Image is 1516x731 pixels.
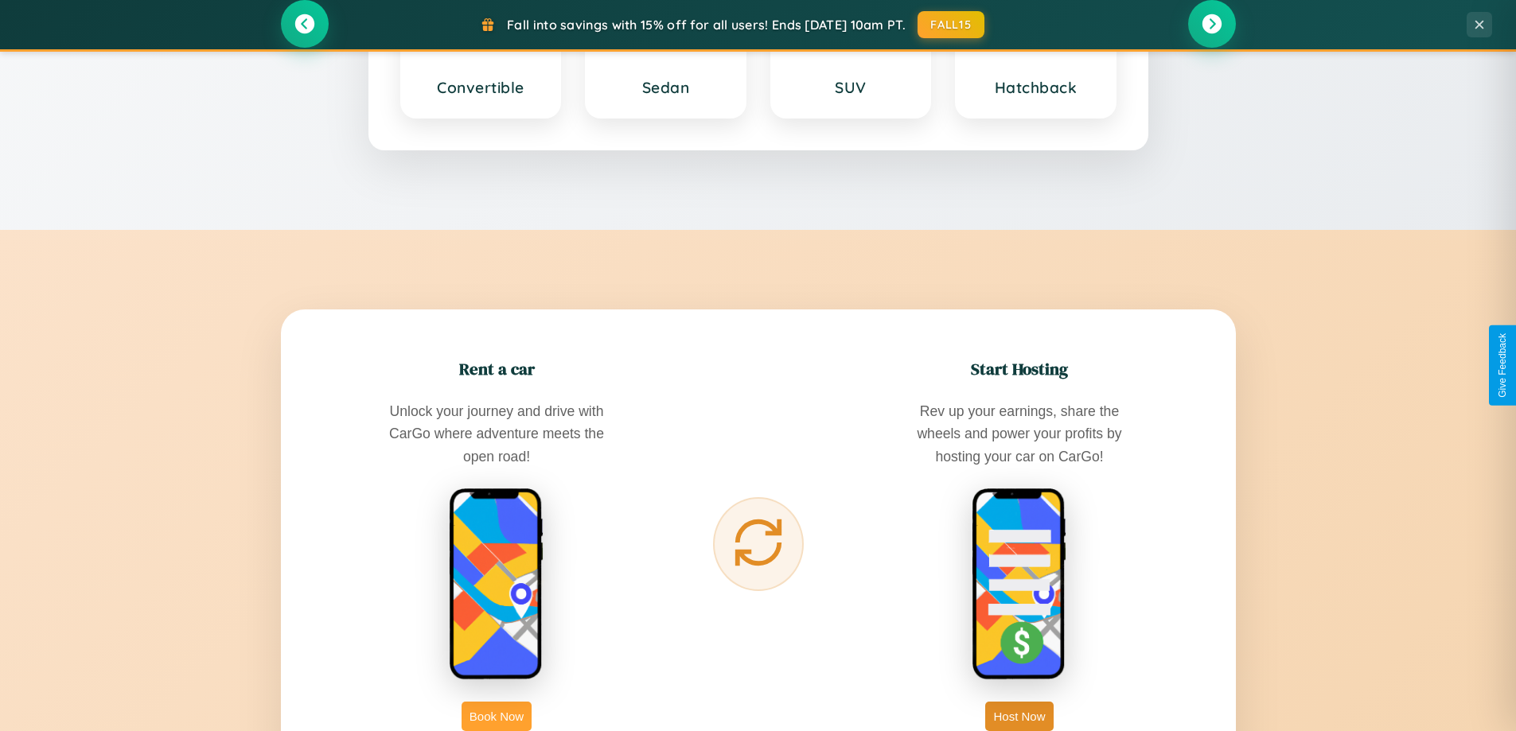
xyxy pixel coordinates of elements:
[918,11,984,38] button: FALL15
[459,357,535,380] h2: Rent a car
[507,17,906,33] span: Fall into savings with 15% off for all users! Ends [DATE] 10am PT.
[985,702,1053,731] button: Host Now
[449,488,544,682] img: rent phone
[418,78,544,97] h3: Convertible
[900,400,1139,467] p: Rev up your earnings, share the wheels and power your profits by hosting your car on CarGo!
[788,78,914,97] h3: SUV
[462,702,532,731] button: Book Now
[972,78,1099,97] h3: Hatchback
[377,400,616,467] p: Unlock your journey and drive with CarGo where adventure meets the open road!
[602,78,729,97] h3: Sedan
[971,357,1068,380] h2: Start Hosting
[972,488,1067,682] img: host phone
[1497,333,1508,398] div: Give Feedback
